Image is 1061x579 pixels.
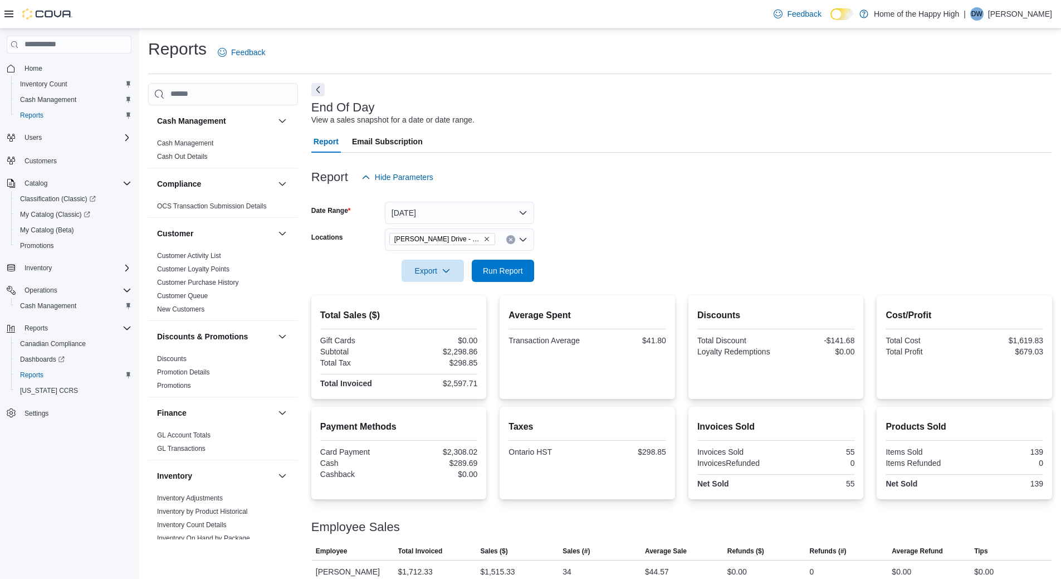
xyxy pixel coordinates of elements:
button: Open list of options [519,235,527,244]
span: Customers [25,157,57,166]
span: Export [408,260,457,282]
span: Classification (Classic) [16,192,131,206]
a: Cash Management [16,93,81,106]
div: Customer [148,249,298,320]
a: Promotion Details [157,368,210,376]
div: Finance [148,429,298,460]
a: Promotions [16,239,58,252]
span: Cash Management [16,299,131,313]
div: $1,619.83 [967,336,1043,345]
span: Email Subscription [352,130,423,153]
span: Classification (Classic) [20,194,96,203]
div: $2,597.71 [401,379,477,388]
button: [US_STATE] CCRS [11,383,136,398]
button: Customer [157,228,273,239]
div: $2,298.86 [401,347,477,356]
h2: Invoices Sold [697,420,855,434]
div: Loyalty Redemptions [697,347,774,356]
div: $298.85 [590,447,666,456]
span: Cash Management [20,95,76,104]
span: Refunds (#) [810,547,847,556]
button: Hide Parameters [357,166,438,188]
h2: Payment Methods [320,420,478,434]
button: Finance [157,407,273,419]
span: Feedback [231,47,265,58]
a: Inventory by Product Historical [157,508,248,515]
div: $2,308.02 [401,447,477,456]
span: Reports [20,371,43,379]
a: Inventory Adjustments [157,494,223,502]
div: Invoices Sold [697,447,774,456]
span: Washington CCRS [16,384,131,397]
div: Items Refunded [886,459,962,468]
h2: Products Sold [886,420,1043,434]
button: Inventory Count [11,76,136,92]
button: Reports [2,320,136,336]
p: Home of the Happy High [874,7,959,21]
span: Sales (#) [563,547,590,556]
a: OCS Transaction Submission Details [157,202,267,210]
div: Cash Management [148,137,298,168]
div: 0 [967,459,1043,468]
span: Customer Activity List [157,251,221,260]
div: Total Profit [886,347,962,356]
div: $0.00 [401,336,477,345]
a: Home [20,62,47,75]
a: Canadian Compliance [16,337,90,351]
a: Cash Out Details [157,153,208,160]
button: Clear input [506,235,515,244]
a: GL Transactions [157,445,206,453]
button: Catalog [2,176,136,191]
div: InvoicesRefunded [697,459,774,468]
span: Inventory Count [16,77,131,91]
button: Finance [276,406,289,420]
span: Customer Loyalty Points [157,265,229,274]
span: Inventory Count [20,80,67,89]
span: Promotions [16,239,131,252]
div: View a sales snapshot for a date or date range. [311,114,475,126]
h2: Discounts [697,309,855,322]
span: Reports [16,109,131,122]
button: Inventory [157,470,273,481]
div: $289.69 [401,459,477,468]
button: Remove Dundas - Osler Drive - Friendly Stranger from selection in this group [483,236,490,242]
span: Total Invoiced [398,547,443,556]
span: Report [314,130,339,153]
span: GL Account Totals [157,431,211,440]
span: Settings [25,409,48,418]
a: Promotions [157,382,191,390]
button: Promotions [11,238,136,254]
span: [PERSON_NAME] Drive - Friendly Stranger [394,233,481,245]
div: 55 [778,447,854,456]
button: Cash Management [157,115,273,126]
span: Employee [316,547,348,556]
div: Subtotal [320,347,397,356]
button: Cash Management [11,92,136,108]
span: Customers [20,153,131,167]
div: 139 [967,447,1043,456]
span: Settings [20,406,131,420]
div: Cashback [320,470,397,479]
h3: Employee Sales [311,520,400,534]
div: Total Tax [320,358,397,367]
button: Reports [11,108,136,123]
span: Canadian Compliance [20,339,86,348]
div: Compliance [148,200,298,217]
span: Catalog [20,177,131,190]
span: [US_STATE] CCRS [20,386,78,395]
span: My Catalog (Classic) [16,208,131,221]
div: $0.00 [892,565,911,578]
div: Discounts & Promotions [148,352,298,397]
div: 0 [778,459,854,468]
span: Reports [16,368,131,382]
span: Cash Management [20,301,76,310]
span: Cash Out Details [157,152,208,161]
h3: Customer [157,228,193,239]
button: Discounts & Promotions [276,330,289,343]
label: Date Range [311,206,351,215]
span: Inventory Count Details [157,520,227,529]
a: Customer Activity List [157,252,221,260]
span: Reports [20,111,43,120]
div: $298.85 [401,358,477,367]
